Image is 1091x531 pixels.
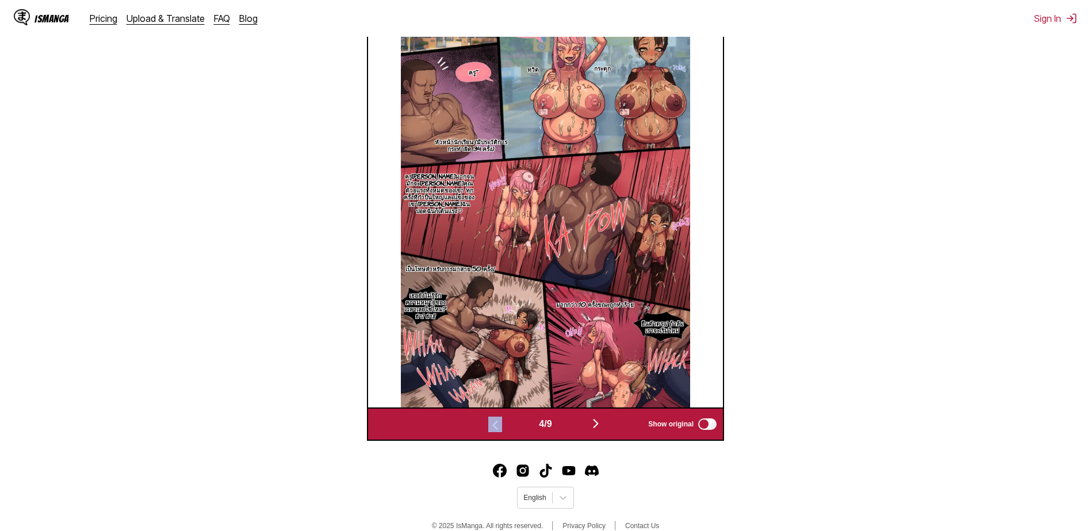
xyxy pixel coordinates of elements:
img: IsManga TikTok [539,464,553,478]
p: มากกว่า 10 ครั้งขณะถูกทำร้าย [554,298,636,310]
input: Show original [698,418,717,430]
img: IsManga YouTube [562,464,576,478]
div: IsManga [35,13,69,24]
a: Youtube [562,464,576,478]
p: เธอยังไม่รู้จักความหมายของเวลาเลยใช่ไหม? ฮ่า! ฮ่า!! [401,289,450,321]
button: Sign In [1034,13,1077,24]
a: Privacy Policy [562,522,606,530]
img: Sign out [1066,13,1077,24]
a: Facebook [493,464,507,478]
a: FAQ [214,13,230,24]
p: กระตุก [592,62,613,74]
img: Next page [589,417,603,430]
p: ทวิต [525,63,541,75]
img: Previous page [488,418,502,432]
img: IsManga Logo [14,9,30,25]
a: IsManga LogoIsManga [14,9,90,28]
p: ครู[PERSON_NAME]มากจนมักจะ[PERSON_NAME]คุณด้วยแรงทั้งหมดของเขา ทุกครั้งที่กำปั้นใหญ่และแข็งของเขา... [401,170,478,216]
img: IsManga Discord [585,464,599,478]
a: Upload & Translate [127,13,205,24]
p: เป็นโทษสำหรับการมาสาย 50 ครั้ง! [403,263,497,274]
p: ยืนตัวตรง! ถ้าล้ม เราจะเริ่มใหม่ [637,317,688,336]
span: © 2025 IsManga. All rights reserved. [432,522,543,530]
a: Discord [585,464,599,478]
input: Select language [523,494,525,502]
a: TikTok [539,464,553,478]
img: IsManga Facebook [493,464,507,478]
p: ครู~ [466,66,481,78]
a: Contact Us [625,522,659,530]
span: 4 / 9 [539,419,552,429]
a: Blog [239,13,258,24]
a: Pricing [90,13,117,24]
a: Instagram [516,464,530,478]
span: Show original [648,420,694,428]
img: IsManga Instagram [516,464,530,478]
p: หัวหน้านักเรียน (มีประวัติการกระทำผิด 34 ครั้ง) [432,136,510,154]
